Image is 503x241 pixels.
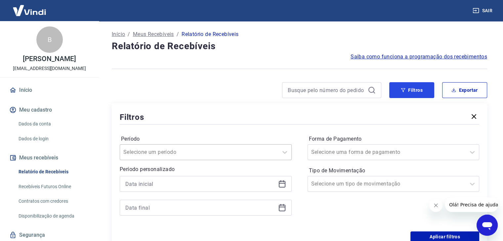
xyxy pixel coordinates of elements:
a: Contratos com credores [16,194,91,208]
a: Dados da conta [16,117,91,131]
button: Exportar [442,82,487,98]
p: [PERSON_NAME] [23,55,76,62]
button: Meus recebíveis [8,151,91,165]
p: / [177,30,179,38]
iframe: Fechar mensagem [429,199,442,212]
p: Relatório de Recebíveis [182,30,238,38]
iframe: Mensagem da empresa [445,197,498,212]
a: Início [8,83,91,97]
a: Relatório de Recebíveis [16,165,91,179]
p: Período personalizado [120,165,292,173]
label: Tipo de Movimentação [309,167,478,175]
a: Recebíveis Futuros Online [16,180,91,193]
div: B [36,26,63,53]
button: Meu cadastro [8,103,91,117]
input: Busque pelo número do pedido [288,85,365,95]
p: / [128,30,130,38]
a: Saiba como funciona a programação dos recebimentos [351,53,487,61]
a: Disponibilização de agenda [16,209,91,223]
button: Filtros [389,82,434,98]
a: Dados de login [16,132,91,146]
img: Vindi [8,0,51,20]
iframe: Botão para abrir a janela de mensagens [477,215,498,236]
a: Meus Recebíveis [133,30,174,38]
button: Sair [471,5,495,17]
a: Início [112,30,125,38]
label: Forma de Pagamento [309,135,478,143]
input: Data final [125,203,275,213]
label: Período [121,135,290,143]
span: Olá! Precisa de ajuda? [4,5,56,10]
p: [EMAIL_ADDRESS][DOMAIN_NAME] [13,65,86,72]
h4: Relatório de Recebíveis [112,40,487,53]
input: Data inicial [125,179,275,189]
h5: Filtros [120,112,144,122]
